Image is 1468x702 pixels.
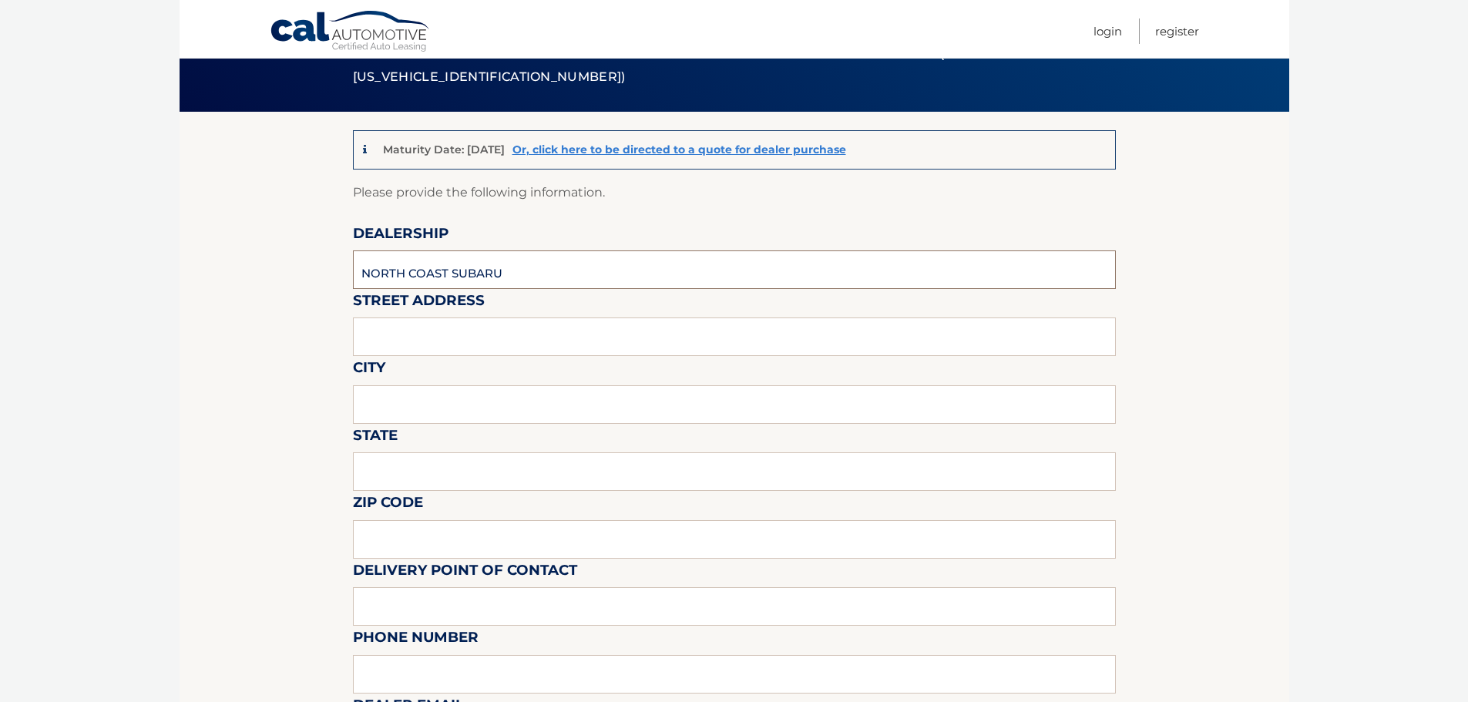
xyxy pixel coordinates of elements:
label: Street Address [353,289,485,317]
label: Phone Number [353,626,479,654]
label: Zip Code [353,491,423,519]
p: Maturity Date: [DATE] [383,143,505,156]
label: State [353,424,398,452]
span: Ground a Vehicle - 2023 Subaru Crosstrek [353,35,971,87]
a: Register [1155,18,1199,44]
a: Or, click here to be directed to a quote for dealer purchase [512,143,846,156]
p: Please provide the following information. [353,182,1116,203]
label: City [353,356,385,385]
a: Cal Automotive [270,10,432,55]
label: Delivery Point of Contact [353,559,577,587]
label: Dealership [353,222,448,250]
a: Login [1093,18,1122,44]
